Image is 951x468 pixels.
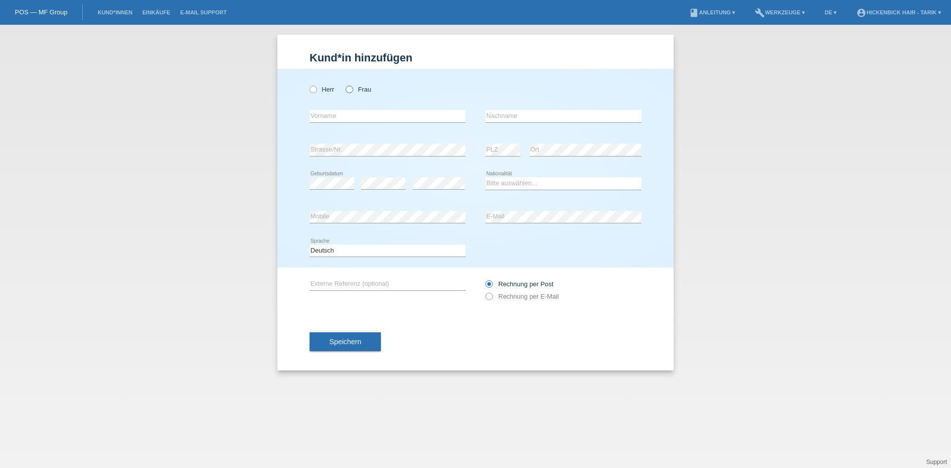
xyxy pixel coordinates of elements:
a: Einkäufe [137,9,175,15]
a: Kund*innen [93,9,137,15]
input: Rechnung per E-Mail [485,293,492,305]
i: book [689,8,699,18]
i: account_circle [856,8,866,18]
h1: Kund*in hinzufügen [310,52,641,64]
a: buildWerkzeuge ▾ [750,9,810,15]
a: DE ▾ [820,9,842,15]
a: bookAnleitung ▾ [684,9,740,15]
button: Speichern [310,332,381,351]
input: Frau [346,86,352,92]
input: Herr [310,86,316,92]
label: Frau [346,86,371,93]
a: POS — MF Group [15,8,67,16]
input: Rechnung per Post [485,280,492,293]
i: build [755,8,765,18]
label: Rechnung per E-Mail [485,293,559,300]
a: Support [926,459,947,466]
a: E-Mail Support [175,9,232,15]
label: Rechnung per Post [485,280,553,288]
span: Speichern [329,338,361,346]
label: Herr [310,86,334,93]
a: account_circleHickenbick Hair - Tarik ▾ [851,9,946,15]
